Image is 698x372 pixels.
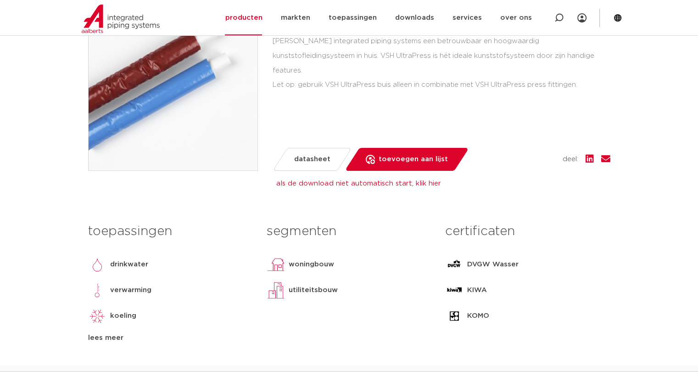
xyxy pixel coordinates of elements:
[563,154,578,165] span: deel:
[445,222,610,241] h3: certificaten
[467,310,489,321] p: KOMO
[88,307,106,325] img: koeling
[445,281,463,299] img: KIWA
[445,307,463,325] img: KOMO
[289,285,338,296] p: utiliteitsbouw
[276,180,441,187] a: als de download niet automatisch start, klik hier
[267,281,285,299] img: utiliteitsbouw
[88,281,106,299] img: verwarming
[110,259,148,270] p: drinkwater
[110,285,151,296] p: verwarming
[294,152,330,167] span: datasheet
[272,148,352,171] a: datasheet
[88,222,253,241] h3: toepassingen
[267,222,431,241] h3: segmenten
[467,285,487,296] p: KIWA
[445,255,463,274] img: DVGW Wasser
[267,255,285,274] img: woningbouw
[289,259,334,270] p: woningbouw
[88,333,253,344] div: lees meer
[110,310,136,321] p: koeling
[273,19,610,92] div: De VSH UltraPress K7150 is een meerlagenbuis met 6mm isolatie. Met VSH UltraPress heeft [PERSON_N...
[467,259,519,270] p: DVGW Wasser
[379,152,448,167] span: toevoegen aan lijst
[88,255,106,274] img: drinkwater
[89,1,257,170] img: Product Image for VSH UltraPress ML-buis met 6mm isolatie 32x3,0 (blauw) rol 50m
